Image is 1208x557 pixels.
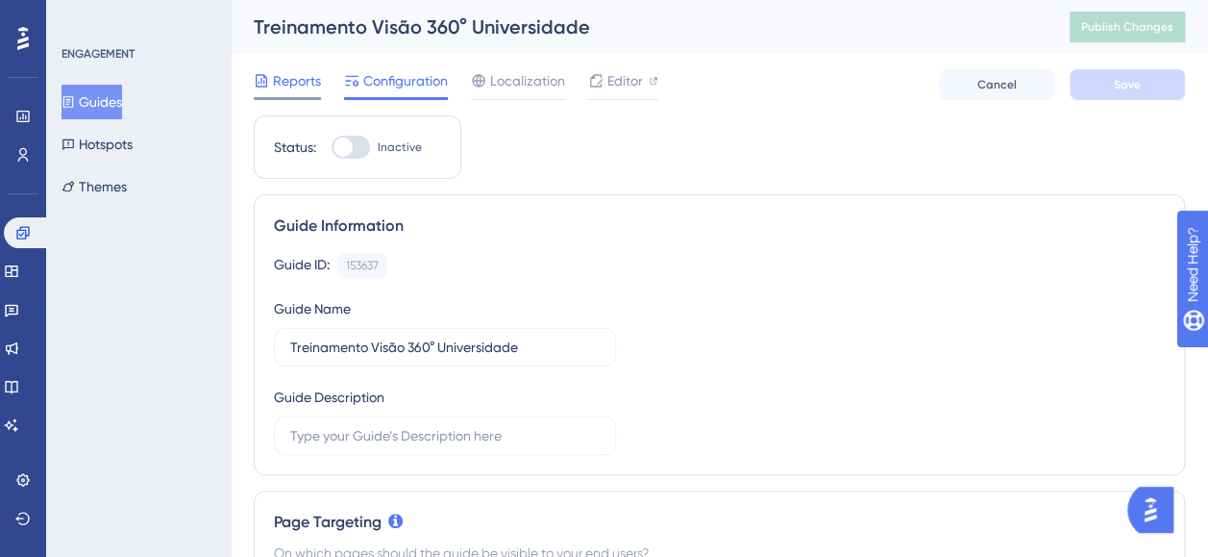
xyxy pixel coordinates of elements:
button: Hotspots [62,127,133,162]
div: Guide Name [274,297,351,320]
span: Reports [273,69,321,92]
span: Save [1114,77,1141,92]
div: Guide ID: [274,253,330,278]
div: Guide Description [274,386,384,409]
div: Status: [274,136,316,159]
span: Editor [607,69,643,92]
span: Need Help? [45,5,120,28]
span: Publish Changes [1081,19,1173,35]
div: Guide Information [274,215,1165,238]
span: Cancel [977,77,1017,92]
div: Page Targeting [274,511,1165,534]
div: 153637 [346,258,379,273]
span: Inactive [378,139,422,155]
button: Themes [62,169,127,204]
button: Cancel [939,69,1054,100]
button: Guides [62,85,122,119]
input: Type your Guide’s Description here [290,425,600,446]
iframe: UserGuiding AI Assistant Launcher [1127,481,1185,539]
div: Treinamento Visão 360° Universidade [254,13,1022,40]
button: Publish Changes [1070,12,1185,42]
div: ENGAGEMENT [62,46,135,62]
span: Configuration [363,69,448,92]
button: Save [1070,69,1185,100]
span: Localization [490,69,565,92]
input: Type your Guide’s Name here [290,337,600,358]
